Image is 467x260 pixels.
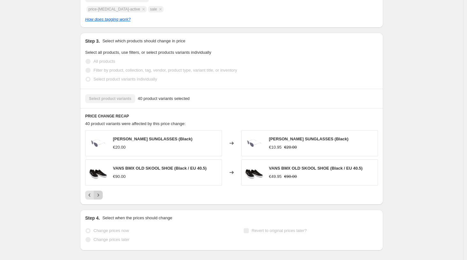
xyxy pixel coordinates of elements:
[85,215,100,221] h2: Step 4.
[284,173,297,180] strike: €90.00
[89,163,108,182] img: 36f02378-4423-4f1b-b154-bc6fb12c_80x.jpg
[269,173,282,180] div: €49.95
[93,237,130,242] span: Change prices later
[102,38,185,44] p: Select which products should change in price
[252,228,307,233] span: Revert to original prices later?
[85,17,130,22] a: How does tagging work?
[85,50,211,55] span: Select all products, use filters, or select products variants individually
[113,137,192,141] span: [PERSON_NAME] SUNGLASSES (Black)
[94,191,103,200] button: Next
[269,166,363,171] span: VANS BMX OLD SKOOL SHOE (Black / EU 40.5)
[85,191,94,200] button: Previous
[113,166,207,171] span: VANS BMX OLD SKOOL SHOE (Black / EU 40.5)
[269,144,282,151] div: €10.95
[85,121,186,126] span: 40 product variants were affected by this price change:
[93,77,157,81] span: Select product variants individually
[85,191,103,200] nav: Pagination
[113,144,126,151] div: €20.00
[269,137,348,141] span: [PERSON_NAME] SUNGLASSES (Black)
[245,163,264,182] img: 36f02378-4423-4f1b-b154-bc6fb12c_80x.jpg
[89,134,108,153] img: vna7pr2slv_sil_01_80x.jpg
[85,38,100,44] h2: Step 3.
[138,95,190,102] span: 40 product variants selected
[93,228,129,233] span: Change prices now
[284,144,297,151] strike: €20.00
[93,59,115,64] span: All products
[102,215,172,221] p: Select when the prices should change
[85,114,378,119] h6: PRICE CHANGE RECAP
[93,68,237,73] span: Filter by product, collection, tag, vendor, product type, variant title, or inventory
[245,134,264,153] img: vna7pr2slv_sil_01_80x.jpg
[113,173,126,180] div: €90.00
